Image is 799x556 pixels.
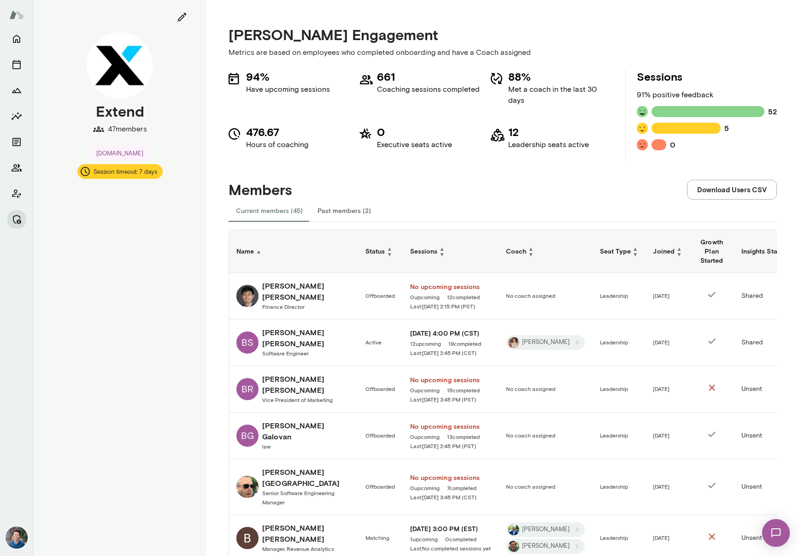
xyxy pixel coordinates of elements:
[410,396,491,403] a: Last:[DATE] 3:45 PM (PST)
[447,386,480,394] span: 15 completed
[365,385,395,392] span: Offboarded
[7,159,26,177] button: Members
[229,47,777,58] p: Metrics are based on employees who completed onboarding and have a Coach assigned
[600,292,628,299] span: Leadership
[445,535,476,543] span: 0 completed
[600,246,639,257] h6: Seat Type
[7,81,26,100] button: Growth Plan
[741,246,794,257] h6: Insights Status
[637,69,777,84] h5: Sessions
[670,139,676,150] h6: 0
[410,349,491,356] a: Last:[DATE] 2:45 PM (CST)
[246,69,330,84] h5: 94%
[246,84,330,95] p: Have upcoming sessions
[365,246,395,257] h6: Status
[236,527,258,549] img: Bryan Davies
[447,293,480,301] span: 12 completed
[724,123,729,134] h6: 5
[262,303,305,310] span: Finance Director
[528,246,534,251] span: ▲
[236,425,258,447] div: BG
[410,386,440,394] a: 0upcoming
[410,396,476,403] span: Last: [DATE] 3:45 PM (PST)
[7,133,26,151] button: Documents
[7,30,26,48] button: Home
[508,69,614,84] h5: 88%
[633,246,638,251] span: ▲
[365,534,389,541] span: Matching
[600,339,628,345] span: Leadership
[508,124,589,139] h5: 12
[229,26,777,43] h4: [PERSON_NAME] Engagement
[229,200,310,222] button: Current members (45)
[262,396,333,403] span: Vice President of Marketing
[410,484,440,491] span: 0 upcoming
[96,102,144,120] h4: Extend
[447,433,480,440] span: 13 completed
[653,339,670,345] span: [DATE]
[445,535,476,543] a: 0completed
[600,483,628,490] span: Leadership
[172,7,192,27] button: edit
[410,433,440,440] span: 0 upcoming
[410,349,476,356] span: Last: [DATE] 2:45 PM (CST)
[600,534,628,541] span: Leadership
[236,331,258,354] div: BS
[528,251,534,257] span: ▼
[410,535,438,543] a: 1upcoming
[7,184,26,203] button: Client app
[506,522,585,537] div: Jay Floyd[PERSON_NAME]
[410,442,476,450] span: Last: [DATE] 2:45 PM (PST)
[506,292,555,299] span: No coach assigned
[410,524,491,533] a: [DATE] 3:00 PM (EST)
[387,246,393,251] span: ▲
[447,386,480,394] a: 15completed
[7,210,26,229] button: Manage
[256,248,261,254] span: ▲
[262,545,334,552] span: Manager, Revenue Analytics
[410,535,438,543] span: 1 upcoming
[236,420,351,451] a: BG[PERSON_NAME] Galovanlaw
[410,544,491,552] a: Last:No completed sessions yet
[508,139,589,150] p: Leadership seats active
[262,280,351,302] h6: [PERSON_NAME] [PERSON_NAME]
[410,422,491,431] a: No upcoming sessions
[653,432,670,438] span: [DATE]
[768,106,777,117] h6: 52
[6,526,28,549] img: Alex Yu
[377,139,452,150] p: Executive seats active
[410,340,441,347] a: 12upcoming
[506,335,585,350] div: Nancy Alsip[PERSON_NAME]
[508,84,614,106] p: Met a coach in the last 30 days
[633,251,638,257] span: ▼
[262,443,270,450] span: law
[410,484,440,491] a: 0upcoming
[506,539,585,554] div: Mike Valdez Landeros[PERSON_NAME]
[262,373,351,396] h6: [PERSON_NAME] [PERSON_NAME]
[600,385,628,392] span: Leadership
[387,251,393,257] span: ▼
[517,525,575,534] span: [PERSON_NAME]
[600,432,628,438] span: Leadership
[410,329,491,338] a: [DATE] 4:00 PM (CST)
[447,293,480,301] a: 12completed
[236,280,351,312] a: Alex Wang[PERSON_NAME] [PERSON_NAME]Finance Director
[410,282,491,291] a: No upcoming sessions
[637,89,777,101] p: 91 % positive feedback
[447,484,476,491] a: 7completed
[448,340,481,347] a: 19completed
[262,467,351,489] h6: [PERSON_NAME] [GEOGRAPHIC_DATA]
[262,350,309,356] span: Software Engineer
[365,483,395,490] span: Offboarded
[508,524,519,535] img: Jay Floyd
[262,420,351,442] h6: [PERSON_NAME] Galovan
[410,246,491,257] h6: Sessions
[410,375,491,384] a: No upcoming sessions
[410,544,491,552] span: Last: No completed sessions yet
[410,302,475,310] span: Last: [DATE] 2:15 PM (PST)
[653,292,670,299] span: [DATE]
[676,251,682,257] span: ▼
